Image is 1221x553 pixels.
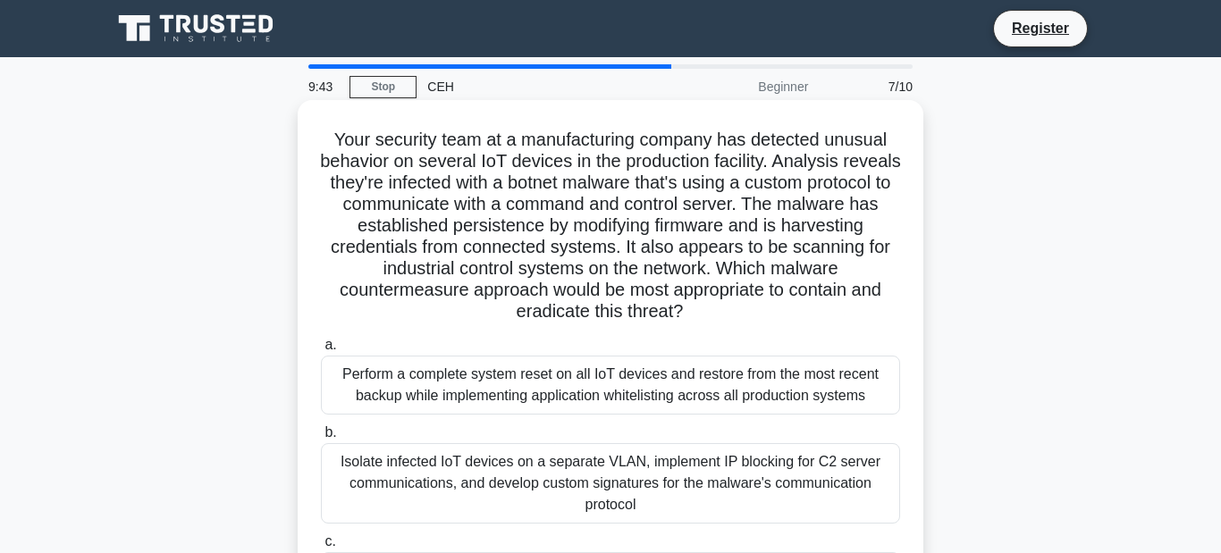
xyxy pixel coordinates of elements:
h5: Your security team at a manufacturing company has detected unusual behavior on several IoT device... [319,129,902,323]
span: a. [324,337,336,352]
div: Isolate infected IoT devices on a separate VLAN, implement IP blocking for C2 server communicatio... [321,443,900,524]
div: CEH [417,69,662,105]
span: b. [324,424,336,440]
a: Register [1001,17,1080,39]
div: Perform a complete system reset on all IoT devices and restore from the most recent backup while ... [321,356,900,415]
span: c. [324,533,335,549]
div: Beginner [662,69,819,105]
div: 7/10 [819,69,923,105]
div: 9:43 [298,69,349,105]
a: Stop [349,76,417,98]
